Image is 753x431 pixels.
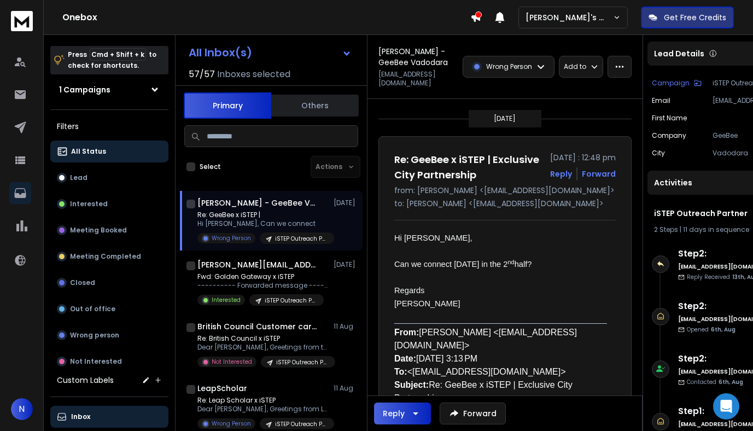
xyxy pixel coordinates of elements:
span: 57 / 57 [189,68,215,81]
span: 6th, Aug [711,325,736,334]
img: logo [11,11,33,31]
h1: Re: GeeBee x iSTEP | Exclusive City Partnership [394,152,544,183]
p: Interested [212,296,241,304]
p: 11 Aug [334,322,358,331]
b: Date: [394,354,416,363]
p: Dear [PERSON_NAME], Greetings from the [197,343,329,352]
h1: Onebox [62,11,470,24]
p: Inbox [71,412,90,421]
button: Not Interested [50,351,168,372]
p: Out of office [70,305,115,313]
p: Not Interested [70,357,122,366]
p: Fwd: Golden Gateway x iSTEP [197,272,329,281]
h1: 1 Campaigns [59,84,110,95]
p: company [652,131,686,140]
p: iSTEP Outreach Partner [276,358,329,366]
button: Wrong person [50,324,168,346]
span: Regards [PERSON_NAME] [394,286,460,308]
p: Press to check for shortcuts. [68,49,156,71]
p: Re: Leap Scholar x iSTEP [197,396,329,405]
button: Interested [50,193,168,215]
button: Inbox [50,406,168,428]
button: Meeting Booked [50,219,168,241]
p: city [652,149,665,158]
p: Lead Details [654,48,704,59]
h1: [PERSON_NAME] - GeeBee Vadodara [197,197,318,208]
p: Opened [687,325,736,334]
span: Hi [PERSON_NAME], [394,234,472,242]
button: N [11,398,33,420]
h1: British Council Customer care India [197,321,318,332]
p: [EMAIL_ADDRESS][DOMAIN_NAME] [378,70,456,88]
label: Select [200,162,221,171]
b: Subject: [394,380,429,389]
p: iSTEP Outreach Partner [265,296,317,305]
p: First Name [652,114,687,123]
span: 6th, Aug [719,378,743,386]
p: [DATE] [334,260,358,269]
p: Email [652,96,670,105]
p: Contacted [687,378,743,386]
h1: [PERSON_NAME] - GeeBee Vadodara [378,46,456,68]
button: 1 Campaigns [50,79,168,101]
p: Wrong Person [212,234,251,242]
div: Reply [383,408,405,419]
p: Closed [70,278,95,287]
p: Wrong Person [212,420,251,428]
p: Meeting Booked [70,226,127,235]
p: iSTEP Outreach Partner [275,420,328,428]
h3: Inboxes selected [217,68,290,81]
p: Re: British Council x iSTEP [197,334,329,343]
p: Add to [564,62,586,71]
button: Get Free Credits [641,7,734,28]
p: Hi [PERSON_NAME], Can we connect [197,219,329,228]
p: ---------- Forwarded message --------- From: Admission [197,281,329,290]
p: All Status [71,147,106,156]
h1: [PERSON_NAME][EMAIL_ADDRESS][DOMAIN_NAME] [197,259,318,270]
button: Primary [184,92,271,119]
button: All Status [50,141,168,162]
span: Cmd + Shift + k [90,48,146,61]
button: Meeting Completed [50,246,168,267]
p: Meeting Completed [70,252,141,261]
p: [DATE] [494,114,516,123]
p: to: [PERSON_NAME] <[EMAIL_ADDRESS][DOMAIN_NAME]> [394,198,616,209]
h3: Filters [50,119,168,134]
p: Wrong person [70,331,119,340]
span: From: [394,328,419,337]
h1: All Inbox(s) [189,47,252,58]
p: iSTEP Outreach Partner [275,235,328,243]
p: Campaign [652,79,690,88]
p: Dear [PERSON_NAME], Greetings from Leap! [197,405,329,413]
button: Forward [440,403,506,424]
div: Forward [582,168,616,179]
p: [PERSON_NAME]'s Workspace [526,12,613,23]
h3: Custom Labels [57,375,114,386]
p: [DATE] : 12:48 pm [550,152,616,163]
div: Open Intercom Messenger [713,393,739,420]
span: [PERSON_NAME] <[EMAIL_ADDRESS][DOMAIN_NAME]> [DATE] 3:13 PM <[EMAIL_ADDRESS][DOMAIN_NAME]> Re: Ge... [394,328,577,403]
button: Closed [50,272,168,294]
button: Out of office [50,298,168,320]
span: Can we connect [DATE] in the 2 half? [394,260,532,269]
p: Get Free Credits [664,12,726,23]
button: Lead [50,167,168,189]
button: Reply [374,403,431,424]
button: Reply [550,168,572,179]
p: Wrong Person [486,62,532,71]
p: Interested [70,200,108,208]
p: [DATE] [334,199,358,207]
p: Re: GeeBee x iSTEP | [197,211,329,219]
sup: nd [507,259,514,265]
p: 11 Aug [334,384,358,393]
button: Others [271,94,359,118]
h1: LeapScholar [197,383,247,394]
p: from: [PERSON_NAME] <[EMAIL_ADDRESS][DOMAIN_NAME]> [394,185,616,196]
button: All Inbox(s) [180,42,360,63]
p: Not Interested [212,358,252,366]
button: Campaign [652,79,702,88]
span: 11 days in sequence [683,225,749,234]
